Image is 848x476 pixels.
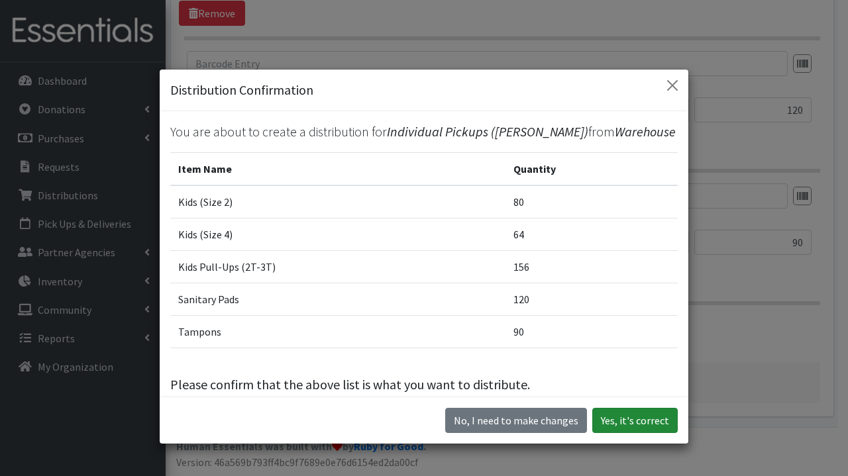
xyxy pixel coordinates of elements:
td: Kids (Size 4) [170,218,505,250]
h5: Distribution Confirmation [170,80,313,100]
td: 90 [505,315,678,348]
td: 64 [505,218,678,250]
span: Individual Pickups ([PERSON_NAME]) [387,123,588,140]
td: 120 [505,283,678,315]
p: Please confirm that the above list is what you want to distribute. [170,375,678,395]
td: 80 [505,185,678,218]
td: Sanitary Pads [170,283,505,315]
p: You are about to create a distribution for from [170,122,678,142]
th: Quantity [505,152,678,185]
button: Close [662,75,683,96]
th: Item Name [170,152,505,185]
span: Warehouse [615,123,676,140]
td: Tampons [170,315,505,348]
button: Yes, it's correct [592,408,678,433]
td: Kids Pull-Ups (2T-3T) [170,250,505,283]
td: 156 [505,250,678,283]
button: No I need to make changes [445,408,587,433]
td: Kids (Size 2) [170,185,505,218]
